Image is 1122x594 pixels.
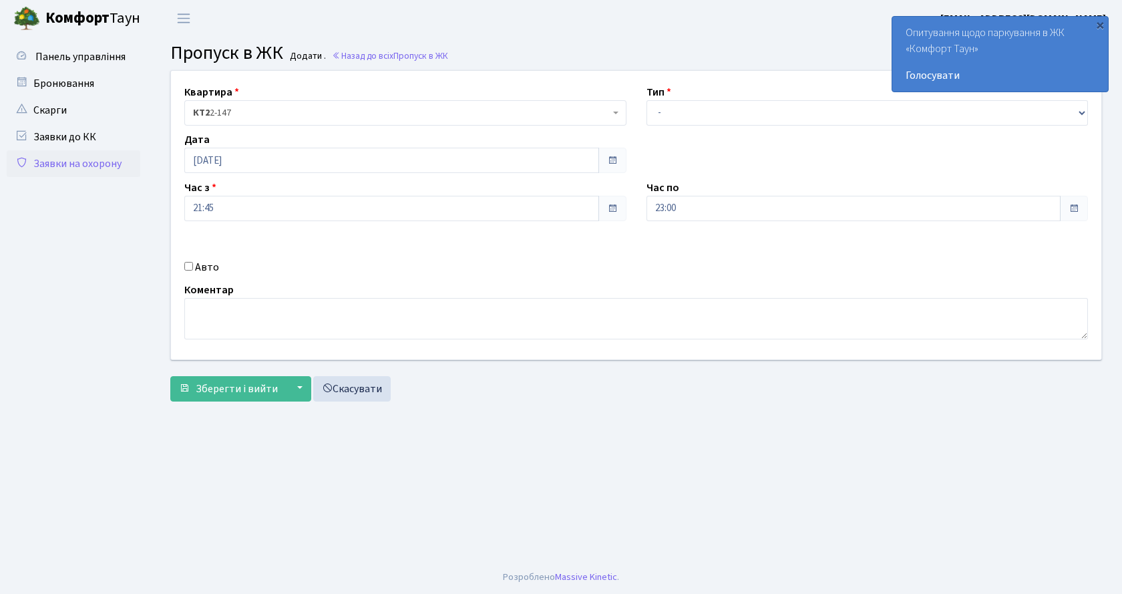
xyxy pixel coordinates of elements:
div: × [1093,18,1107,31]
small: Додати . [287,51,326,62]
a: Massive Kinetic [555,570,617,584]
label: Авто [195,259,219,275]
span: <b>КТ2</b>&nbsp;&nbsp;&nbsp;2-147 [184,100,626,126]
label: Дата [184,132,210,148]
span: Зберегти і вийти [196,382,278,396]
a: Назад до всіхПропуск в ЖК [332,49,448,62]
span: <b>КТ2</b>&nbsp;&nbsp;&nbsp;2-147 [193,106,610,120]
a: Заявки на охорону [7,150,140,177]
label: Час з [184,180,216,196]
a: Скасувати [313,376,391,402]
span: Панель управління [35,49,126,64]
span: Пропуск в ЖК [170,39,283,66]
button: Зберегти і вийти [170,376,287,402]
label: Квартира [184,84,239,100]
a: [EMAIL_ADDRESS][DOMAIN_NAME] [940,11,1106,27]
label: Тип [646,84,671,100]
label: Час по [646,180,679,196]
a: Заявки до КК [7,124,140,150]
span: Таун [45,7,140,30]
a: Бронювання [7,70,140,97]
img: logo.png [13,5,40,32]
label: Коментар [184,282,234,298]
b: КТ2 [193,106,210,120]
button: Переключити навігацію [167,7,200,29]
a: Скарги [7,97,140,124]
span: Пропуск в ЖК [393,49,448,62]
div: Розроблено . [503,570,619,585]
b: [EMAIL_ADDRESS][DOMAIN_NAME] [940,11,1106,26]
b: Комфорт [45,7,110,29]
a: Голосувати [906,67,1095,84]
a: Панель управління [7,43,140,70]
div: Опитування щодо паркування в ЖК «Комфорт Таун» [892,17,1108,92]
